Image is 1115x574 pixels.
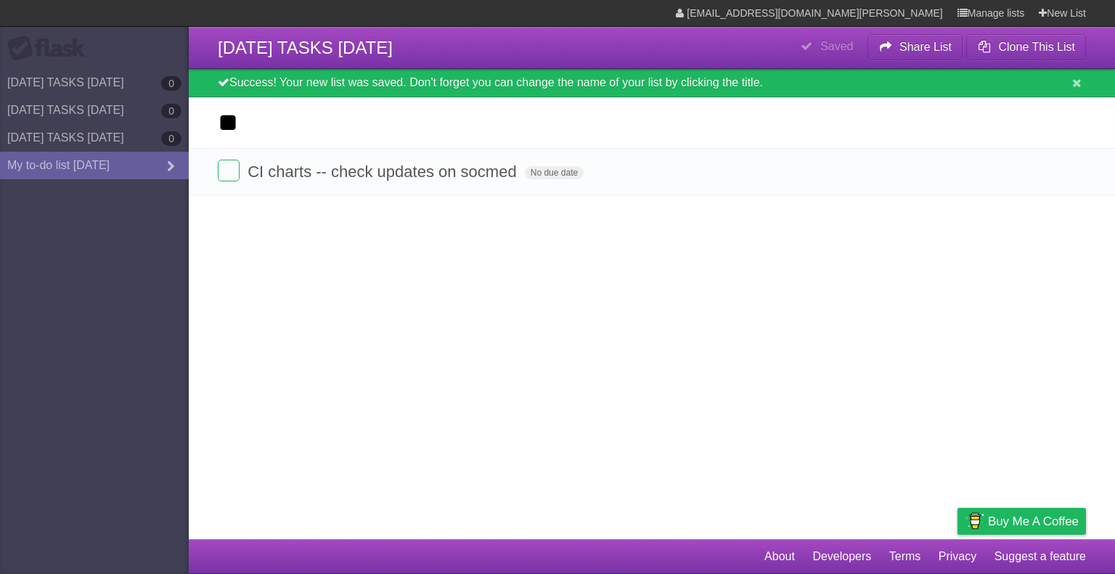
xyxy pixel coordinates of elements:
[218,160,240,181] label: Done
[998,41,1075,53] b: Clone This List
[867,34,963,60] button: Share List
[966,34,1086,60] button: Clone This List
[899,41,952,53] b: Share List
[957,508,1086,535] a: Buy me a coffee
[965,509,984,533] img: Buy me a coffee
[7,36,94,62] div: Flask
[161,131,181,146] b: 0
[525,166,584,179] span: No due date
[161,104,181,118] b: 0
[189,69,1115,97] div: Success! Your new list was saved. Don't forget you can change the name of your list by clicking t...
[889,543,921,570] a: Terms
[988,509,1079,534] span: Buy me a coffee
[248,163,520,181] span: CI charts -- check updates on socmed
[820,40,853,52] b: Saved
[939,543,976,570] a: Privacy
[218,38,393,57] span: [DATE] TASKS [DATE]
[812,543,871,570] a: Developers
[994,543,1086,570] a: Suggest a feature
[764,543,795,570] a: About
[161,76,181,91] b: 0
